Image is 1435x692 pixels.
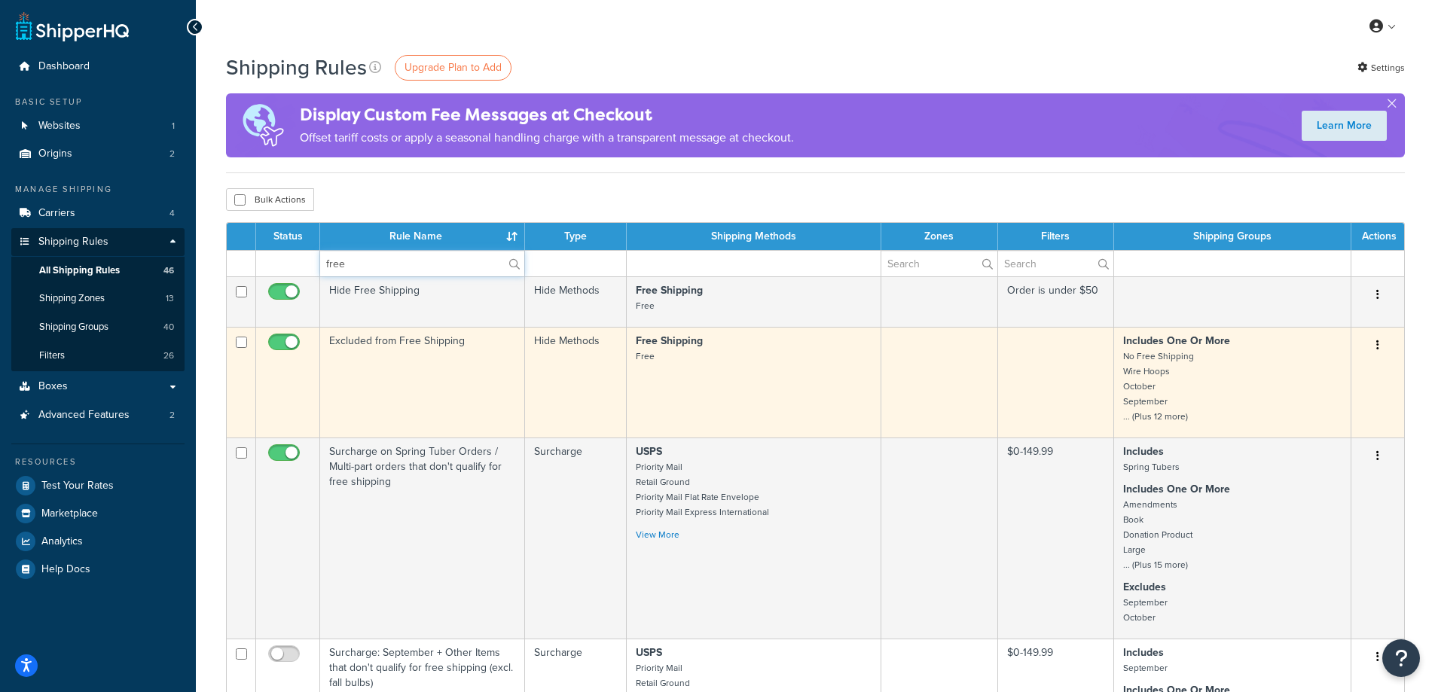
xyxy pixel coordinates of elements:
[169,409,175,422] span: 2
[881,251,997,276] input: Search
[1351,223,1404,250] th: Actions
[11,53,185,81] a: Dashboard
[525,276,627,327] td: Hide Methods
[41,508,98,520] span: Marketplace
[998,276,1114,327] td: Order is under $50
[38,409,130,422] span: Advanced Features
[11,112,185,140] a: Websites 1
[11,313,185,341] li: Shipping Groups
[881,223,998,250] th: Zones
[11,96,185,108] div: Basic Setup
[636,299,655,312] small: Free
[11,401,185,429] li: Advanced Features
[11,200,185,227] a: Carriers 4
[169,207,175,220] span: 4
[226,188,314,211] button: Bulk Actions
[11,228,185,371] li: Shipping Rules
[1123,444,1164,459] strong: Includes
[11,228,185,256] a: Shipping Rules
[998,437,1114,639] td: $0-149.99
[636,349,655,363] small: Free
[1123,498,1192,572] small: Amendments Book Donation Product Large ... (Plus 15 more)
[38,380,68,393] span: Boxes
[998,251,1113,276] input: Search
[525,223,627,250] th: Type
[38,207,75,220] span: Carriers
[11,140,185,168] a: Origins 2
[1123,661,1168,675] small: September
[226,93,300,157] img: duties-banner-06bc72dcb5fe05cb3f9472aba00be2ae8eb53ab6f0d8bb03d382ba314ac3c341.png
[300,127,794,148] p: Offset tariff costs or apply a seasonal handling charge with a transparent message at checkout.
[11,183,185,196] div: Manage Shipping
[1123,333,1230,349] strong: Includes One Or More
[11,373,185,401] a: Boxes
[163,264,174,277] span: 46
[11,556,185,583] a: Help Docs
[1123,579,1166,595] strong: Excludes
[11,528,185,555] a: Analytics
[11,342,185,370] li: Filters
[1123,349,1194,423] small: No Free Shipping Wire Hoops October September ... (Plus 12 more)
[39,321,108,334] span: Shipping Groups
[11,200,185,227] li: Carriers
[525,437,627,639] td: Surcharge
[38,236,108,248] span: Shipping Rules
[41,563,90,576] span: Help Docs
[11,472,185,499] a: Test Your Rates
[38,148,72,160] span: Origins
[1123,481,1230,497] strong: Includes One Or More
[1382,639,1420,677] button: Open Resource Center
[41,480,114,492] span: Test Your Rates
[320,327,525,437] td: Excluded from Free Shipping
[320,276,525,327] td: Hide Free Shipping
[11,456,185,468] div: Resources
[256,223,320,250] th: Status
[320,251,524,276] input: Search
[1302,111,1387,141] a: Learn More
[525,327,627,437] td: Hide Methods
[41,535,83,548] span: Analytics
[300,102,794,127] h4: Display Custom Fee Messages at Checkout
[11,112,185,140] li: Websites
[11,285,185,312] a: Shipping Zones 13
[38,120,81,133] span: Websites
[11,500,185,527] a: Marketplace
[636,460,769,519] small: Priority Mail Retail Ground Priority Mail Flat Rate Envelope Priority Mail Express International
[1123,460,1180,474] small: Spring Tubers
[11,257,185,285] li: All Shipping Rules
[16,11,129,41] a: ShipperHQ Home
[39,264,120,277] span: All Shipping Rules
[11,342,185,370] a: Filters 26
[39,349,65,362] span: Filters
[636,645,662,660] strong: USPS
[11,140,185,168] li: Origins
[320,223,525,250] th: Rule Name : activate to sort column ascending
[163,321,174,334] span: 40
[1123,645,1164,660] strong: Includes
[166,292,174,305] span: 13
[405,59,502,75] span: Upgrade Plan to Add
[39,292,105,305] span: Shipping Zones
[627,223,881,250] th: Shipping Methods
[11,313,185,341] a: Shipping Groups 40
[11,285,185,312] li: Shipping Zones
[636,282,703,298] strong: Free Shipping
[395,55,511,81] a: Upgrade Plan to Add
[11,257,185,285] a: All Shipping Rules 46
[1357,57,1405,78] a: Settings
[226,53,367,82] h1: Shipping Rules
[38,60,90,73] span: Dashboard
[1123,596,1168,624] small: September October
[320,437,525,639] td: Surcharge on Spring Tuber Orders / Multi-part orders that don't qualify for free shipping
[169,148,175,160] span: 2
[163,349,174,362] span: 26
[1114,223,1351,250] th: Shipping Groups
[636,444,662,459] strong: USPS
[636,333,703,349] strong: Free Shipping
